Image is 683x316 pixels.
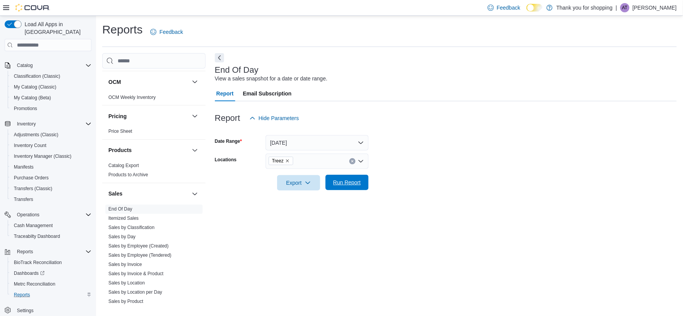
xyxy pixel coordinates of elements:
[108,271,163,277] a: Sales by Invoice & Product
[11,195,36,204] a: Transfers
[11,232,91,241] span: Traceabilty Dashboard
[14,61,91,70] span: Catalog
[14,210,91,219] span: Operations
[14,222,53,229] span: Cash Management
[11,269,48,278] a: Dashboards
[14,119,39,129] button: Inventory
[108,172,148,178] a: Products to Archive
[14,186,52,192] span: Transfers (Classic)
[215,138,242,144] label: Date Range
[160,28,183,36] span: Feedback
[11,162,37,172] a: Manifests
[358,158,364,164] button: Open list of options
[2,305,95,316] button: Settings
[557,3,613,12] p: Thank you for shopping
[17,62,33,69] span: Catalog
[11,279,58,289] a: Metrc Reconciliation
[108,262,142,268] a: Sales by Invoice
[8,172,95,183] button: Purchase Orders
[285,159,290,163] button: Remove Treez from selection in this group
[102,161,206,183] div: Products
[11,82,60,92] a: My Catalog (Classic)
[190,112,199,121] button: Pricing
[2,119,95,129] button: Inventory
[14,142,47,149] span: Inventory Count
[190,146,199,155] button: Products
[11,72,91,81] span: Classification (Classic)
[14,132,58,138] span: Adjustments (Classic)
[147,24,186,40] a: Feedback
[8,257,95,268] button: BioTrack Reconciliation
[243,86,292,101] span: Email Subscription
[108,207,132,212] a: End Of Day
[11,152,75,161] a: Inventory Manager (Classic)
[14,105,37,112] span: Promotions
[17,121,36,127] span: Inventory
[11,93,91,102] span: My Catalog (Beta)
[108,234,136,240] a: Sales by Day
[11,279,91,289] span: Metrc Reconciliation
[269,157,293,165] span: Treez
[190,189,199,199] button: Sales
[11,141,91,150] span: Inventory Count
[102,22,143,37] h1: Reports
[108,299,143,304] a: Sales by Product
[11,141,50,150] a: Inventory Count
[108,216,139,222] span: Itemized Sales
[215,65,259,75] h3: End Of Day
[277,175,320,191] button: Export
[333,179,361,186] span: Run Report
[11,104,40,113] a: Promotions
[2,60,95,71] button: Catalog
[11,221,56,230] a: Cash Management
[11,104,91,113] span: Promotions
[190,77,199,87] button: OCM
[246,110,302,126] button: Hide Parameters
[108,190,123,198] h3: Sales
[497,4,520,12] span: Feedback
[108,147,189,154] button: Products
[14,84,57,90] span: My Catalog (Classic)
[108,190,189,198] button: Sales
[14,61,36,70] button: Catalog
[11,162,91,172] span: Manifests
[11,195,91,204] span: Transfers
[108,281,145,286] a: Sales by Location
[108,78,121,86] h3: OCM
[17,212,40,218] span: Operations
[11,221,91,230] span: Cash Management
[108,147,132,154] h3: Products
[11,152,91,161] span: Inventory Manager (Classic)
[215,75,327,83] div: View a sales snapshot for a date or date range.
[11,258,91,267] span: BioTrack Reconciliation
[11,130,91,139] span: Adjustments (Classic)
[102,127,206,139] div: Pricing
[11,258,65,267] a: BioTrack Reconciliation
[108,112,126,120] h3: Pricing
[17,249,33,255] span: Reports
[108,225,155,231] a: Sales by Classification
[14,306,91,315] span: Settings
[8,194,95,205] button: Transfers
[8,92,95,103] button: My Catalog (Beta)
[108,112,189,120] button: Pricing
[11,184,55,193] a: Transfers (Classic)
[11,290,91,299] span: Reports
[15,4,50,12] img: Cova
[14,164,33,170] span: Manifests
[14,281,55,287] span: Metrc Reconciliation
[108,94,156,100] span: OCM Weekly Inventory
[14,247,36,256] button: Reports
[14,73,60,79] span: Classification (Classic)
[11,184,91,193] span: Transfers (Classic)
[8,231,95,242] button: Traceabilty Dashboard
[14,270,45,276] span: Dashboards
[108,95,156,100] a: OCM Weekly Inventory
[14,153,71,159] span: Inventory Manager (Classic)
[14,119,91,129] span: Inventory
[11,173,52,182] a: Purchase Orders
[108,252,171,259] span: Sales by Employee (Tendered)
[8,289,95,300] button: Reports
